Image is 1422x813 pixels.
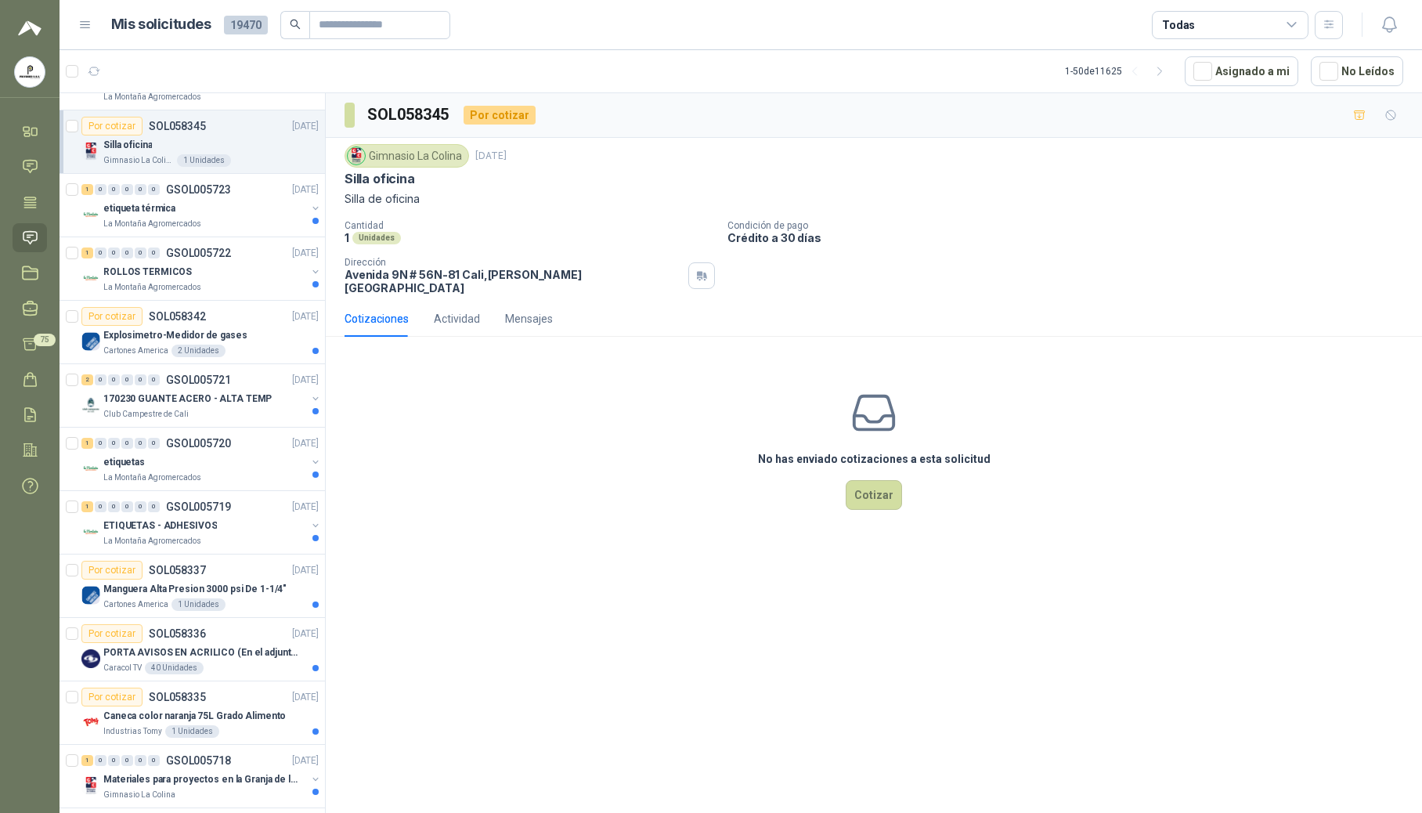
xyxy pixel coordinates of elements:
div: 0 [148,374,160,385]
p: ROLLOS TERMICOS [103,265,192,280]
p: etiqueta térmica [103,201,175,216]
img: Company Logo [81,205,100,224]
a: 1 0 0 0 0 0 GSOL005720[DATE] Company LogoetiquetasLa Montaña Agromercados [81,434,322,484]
a: Por cotizarSOL058335[DATE] Company LogoCaneca color naranja 75L Grado AlimentoIndustrias Tomy1 Un... [60,681,325,745]
p: GSOL005723 [166,184,231,195]
span: 19470 [224,16,268,34]
p: GSOL005720 [166,438,231,449]
p: GSOL005721 [166,374,231,385]
a: Por cotizarSOL058345[DATE] Company LogoSilla oficinaGimnasio La Colina1 Unidades [60,110,325,174]
p: [DATE] [292,500,319,515]
div: Por cotizar [464,106,536,125]
p: La Montaña Agromercados [103,218,201,230]
div: 0 [95,184,106,195]
div: 0 [135,438,146,449]
a: Por cotizarSOL058337[DATE] Company LogoManguera Alta Presion 3000 psi De 1-1/4"Cartones America1 ... [60,555,325,618]
div: 0 [121,374,133,385]
div: 0 [148,438,160,449]
div: 0 [95,438,106,449]
div: 1 [81,501,93,512]
p: Gimnasio La Colina [103,789,175,801]
div: 0 [95,755,106,766]
p: Explosimetro-Medidor de gases [103,328,247,343]
div: 40 Unidades [145,662,204,674]
p: Avenida 9N # 56N-81 Cali , [PERSON_NAME][GEOGRAPHIC_DATA] [345,268,682,294]
p: Silla oficina [103,138,152,153]
div: 1 - 50 de 11625 [1065,59,1172,84]
p: La Montaña Agromercados [103,91,201,103]
p: [DATE] [292,182,319,197]
div: 1 [81,438,93,449]
span: 75 [34,334,56,346]
p: Cartones America [103,345,168,357]
div: Unidades [352,232,401,244]
div: 1 Unidades [165,725,219,738]
div: 1 Unidades [177,154,231,167]
p: GSOL005719 [166,501,231,512]
p: [DATE] [292,690,319,705]
p: Gimnasio La Colina [103,154,174,167]
div: 0 [121,184,133,195]
div: Mensajes [505,310,553,327]
h1: Mis solicitudes [111,13,211,36]
p: etiquetas [103,455,145,470]
p: Condición de pago [727,220,1416,231]
div: 0 [108,248,120,258]
div: Por cotizar [81,117,143,135]
p: Cantidad [345,220,715,231]
p: Crédito a 30 días [727,231,1416,244]
div: 0 [135,184,146,195]
p: [DATE] [292,309,319,324]
div: 0 [148,184,160,195]
a: 1 0 0 0 0 0 GSOL005718[DATE] Company LogoMateriales para proyectos en la Granja de la UIGimnasio ... [81,751,322,801]
img: Logo peakr [18,19,42,38]
div: 0 [148,755,160,766]
img: Company Logo [81,332,100,351]
div: 1 [81,755,93,766]
div: Por cotizar [81,688,143,706]
p: La Montaña Agromercados [103,281,201,294]
div: 0 [108,438,120,449]
p: Caneca color naranja 75L Grado Alimento [103,709,286,724]
img: Company Logo [81,269,100,287]
div: 1 [81,248,93,258]
button: Cotizar [846,480,902,510]
img: Company Logo [81,586,100,605]
div: 0 [121,501,133,512]
span: search [290,19,301,30]
img: Company Logo [15,57,45,87]
p: [DATE] [292,373,319,388]
div: 0 [135,248,146,258]
div: 0 [95,374,106,385]
img: Company Logo [348,147,365,164]
div: Por cotizar [81,307,143,326]
p: PORTA AVISOS EN ACRILICO (En el adjunto mas informacion) [103,645,298,660]
div: 0 [135,501,146,512]
div: 0 [121,755,133,766]
a: 75 [13,330,47,359]
p: Club Campestre de Cali [103,408,189,421]
p: Silla de oficina [345,190,1403,208]
div: Todas [1162,16,1195,34]
img: Company Logo [81,396,100,414]
div: 2 Unidades [171,345,226,357]
div: Actividad [434,310,480,327]
div: 1 [81,184,93,195]
a: 1 0 0 0 0 0 GSOL005719[DATE] Company LogoETIQUETAS - ADHESIVOSLa Montaña Agromercados [81,497,322,547]
p: [DATE] [475,149,507,164]
p: Caracol TV [103,662,142,674]
p: La Montaña Agromercados [103,535,201,547]
div: Gimnasio La Colina [345,144,469,168]
button: Asignado a mi [1185,56,1298,86]
div: Cotizaciones [345,310,409,327]
p: [DATE] [292,753,319,768]
p: ETIQUETAS - ADHESIVOS [103,519,217,533]
p: 1 [345,231,349,244]
img: Company Logo [81,142,100,161]
div: Por cotizar [81,561,143,580]
p: Materiales para proyectos en la Granja de la UI [103,772,298,787]
p: [DATE] [292,436,319,451]
img: Company Logo [81,649,100,668]
div: 0 [148,501,160,512]
p: GSOL005718 [166,755,231,766]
